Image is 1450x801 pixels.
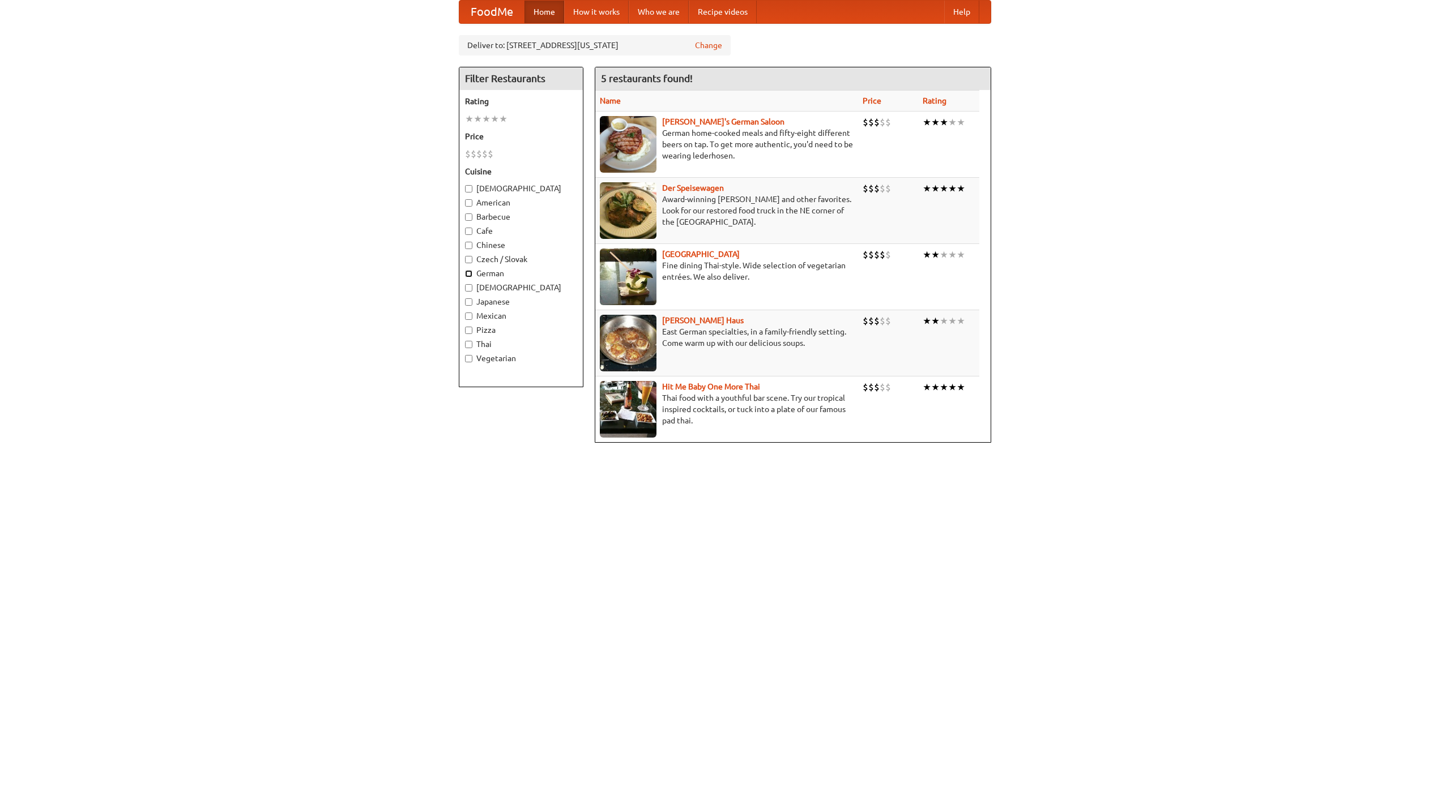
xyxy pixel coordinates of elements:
img: esthers.jpg [600,116,656,173]
input: Thai [465,341,472,348]
a: [PERSON_NAME] Haus [662,316,744,325]
li: ★ [482,113,491,125]
li: ★ [948,249,957,261]
input: Cafe [465,228,472,235]
a: Der Speisewagen [662,183,724,192]
input: American [465,199,472,207]
li: ★ [931,116,940,128]
li: $ [471,148,476,160]
p: Thai food with a youthful bar scene. Try our tropical inspired cocktails, or tuck into a plate of... [600,392,854,426]
input: [DEMOGRAPHIC_DATA] [465,185,472,192]
a: Change [695,40,722,51]
a: Hit Me Baby One More Thai [662,382,760,391]
h5: Cuisine [465,166,577,177]
li: $ [874,182,880,195]
li: ★ [957,116,965,128]
li: $ [863,182,868,195]
li: ★ [491,113,499,125]
img: satay.jpg [600,249,656,305]
a: Home [524,1,564,23]
li: ★ [940,381,948,393]
input: German [465,270,472,277]
label: Pizza [465,324,577,336]
p: German home-cooked meals and fifty-eight different beers on tap. To get more authentic, you'd nee... [600,127,854,161]
li: $ [868,182,874,195]
li: ★ [474,113,482,125]
li: ★ [931,381,940,393]
label: Czech / Slovak [465,254,577,265]
li: ★ [957,182,965,195]
h5: Price [465,131,577,142]
li: $ [880,116,885,128]
li: ★ [931,182,940,195]
div: Deliver to: [STREET_ADDRESS][US_STATE] [459,35,731,55]
li: $ [874,381,880,393]
li: ★ [948,315,957,327]
h4: Filter Restaurants [459,67,583,90]
li: $ [465,148,471,160]
li: ★ [957,315,965,327]
p: Award-winning [PERSON_NAME] and other favorites. Look for our restored food truck in the NE corne... [600,194,854,228]
li: ★ [940,249,948,261]
li: $ [863,315,868,327]
li: $ [880,381,885,393]
a: Recipe videos [689,1,757,23]
li: ★ [923,182,931,195]
li: $ [868,315,874,327]
li: $ [885,249,891,261]
li: ★ [948,116,957,128]
img: babythai.jpg [600,381,656,438]
h5: Rating [465,96,577,107]
a: Who we are [629,1,689,23]
li: $ [868,249,874,261]
li: ★ [499,113,507,125]
li: ★ [923,249,931,261]
li: ★ [940,116,948,128]
input: Vegetarian [465,355,472,362]
label: Thai [465,339,577,350]
a: Rating [923,96,946,105]
li: $ [863,381,868,393]
label: American [465,197,577,208]
li: ★ [465,113,474,125]
a: Name [600,96,621,105]
li: ★ [931,315,940,327]
label: Cafe [465,225,577,237]
input: [DEMOGRAPHIC_DATA] [465,284,472,292]
li: ★ [940,315,948,327]
li: $ [885,116,891,128]
input: Chinese [465,242,472,249]
a: Price [863,96,881,105]
a: [PERSON_NAME]'s German Saloon [662,117,784,126]
li: $ [868,116,874,128]
img: kohlhaus.jpg [600,315,656,371]
li: ★ [940,182,948,195]
li: $ [874,249,880,261]
label: German [465,268,577,279]
label: Japanese [465,296,577,307]
li: ★ [923,381,931,393]
label: [DEMOGRAPHIC_DATA] [465,282,577,293]
li: $ [880,315,885,327]
li: $ [885,182,891,195]
li: $ [874,116,880,128]
label: Vegetarian [465,353,577,364]
b: [GEOGRAPHIC_DATA] [662,250,740,259]
li: $ [868,381,874,393]
label: Barbecue [465,211,577,222]
li: ★ [923,116,931,128]
input: Czech / Slovak [465,256,472,263]
li: $ [863,249,868,261]
li: ★ [948,381,957,393]
li: ★ [931,249,940,261]
li: ★ [957,381,965,393]
li: ★ [957,249,965,261]
li: $ [885,381,891,393]
input: Barbecue [465,213,472,221]
li: ★ [923,315,931,327]
li: $ [482,148,488,160]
